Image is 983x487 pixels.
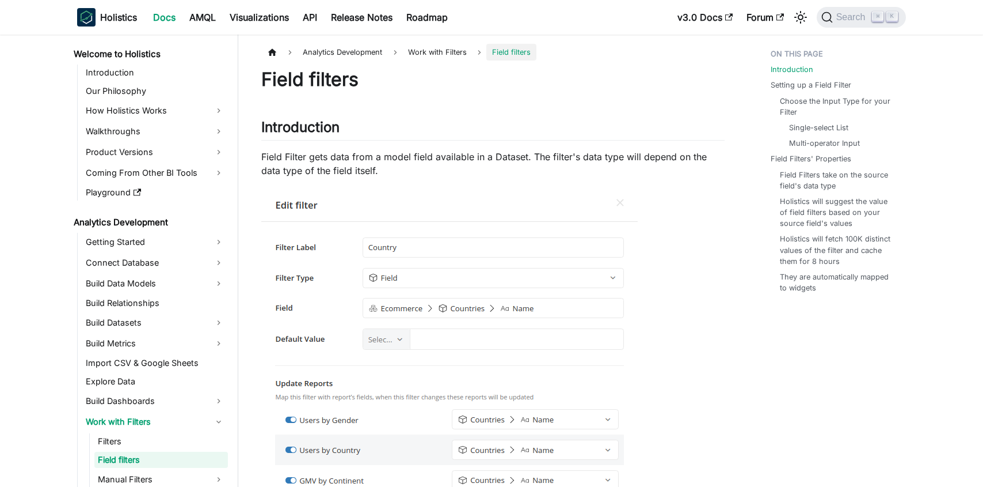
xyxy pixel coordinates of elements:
b: Holistics [100,10,137,24]
a: Our Philosophy [82,83,228,99]
a: How Holistics Works [82,101,228,120]
a: Holistics will suggest the value of field filters based on your source field's values [780,196,894,229]
a: Build Dashboards [82,392,228,410]
a: Field Filters' Properties [771,153,851,164]
a: Playground [82,184,228,201]
kbd: K [886,12,898,22]
nav: Docs sidebar [66,35,238,487]
a: Explore Data [82,373,228,390]
nav: Breadcrumbs [261,44,725,61]
a: Welcome to Holistics [70,46,228,62]
a: Import CSV & Google Sheets [82,355,228,371]
a: They are automatically mapped to widgets [780,271,894,293]
a: Docs [146,8,182,27]
a: Forum [740,8,791,27]
a: Field Filters take on the source field's data type [780,169,894,191]
h1: Field filters [261,68,725,91]
span: Search [833,12,872,22]
span: Work with Filters [402,44,473,61]
a: Getting Started [82,233,228,251]
span: Analytics Development [297,44,388,61]
a: Roadmap [399,8,455,27]
a: HolisticsHolistics [77,8,137,27]
a: Field filters [94,452,228,468]
a: Visualizations [223,8,296,27]
a: Home page [261,44,283,61]
img: Holistics [77,8,96,27]
p: Field Filter gets data from a model field available in a Dataset. The filter's data type will dep... [261,150,725,178]
a: Introduction [82,65,228,81]
kbd: ⌘ [872,12,883,22]
h2: Introduction [261,119,725,141]
a: Setting up a Field Filter [771,80,851,90]
a: Build Datasets [82,314,228,332]
a: Build Relationships [82,295,228,311]
a: AMQL [182,8,223,27]
a: API [296,8,324,27]
a: v3.0 Docs [670,8,740,27]
a: Single-select List [789,122,848,133]
button: Search (Command+K) [817,7,906,28]
a: Release Notes [324,8,399,27]
button: Switch between dark and light mode (currently light mode) [791,8,810,27]
a: Coming From Other BI Tools [82,164,228,182]
a: Analytics Development [70,214,228,231]
a: Filters [94,433,228,450]
a: Build Metrics [82,334,228,353]
a: Choose the Input Type for your Filter [780,96,894,118]
a: Product Versions [82,143,228,161]
a: Multi-operator Input [789,138,860,149]
a: Introduction [771,64,813,75]
a: Connect Database [82,254,228,272]
span: Field filters [486,44,536,61]
a: Work with Filters [82,413,228,431]
a: Build Data Models [82,274,228,293]
a: Holistics will fetch 100K distinct values of the filter and cache them for 8 hours [780,233,894,267]
a: Walkthroughs [82,122,228,141]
